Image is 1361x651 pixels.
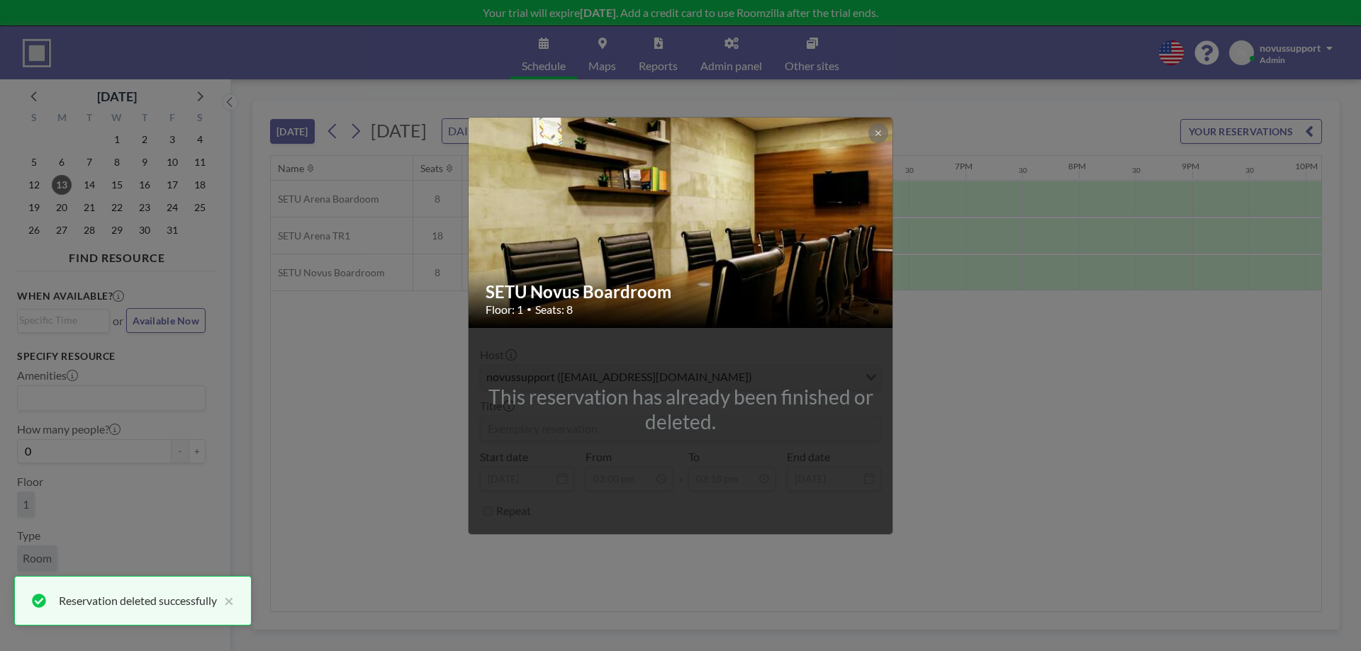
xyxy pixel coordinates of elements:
[59,592,217,609] div: Reservation deleted successfully
[486,302,523,317] span: Floor: 1
[469,385,892,434] div: This reservation has already been finished or deleted.
[469,81,894,364] img: 537.jpg
[535,302,573,317] span: Seats: 8
[217,592,234,609] button: close
[527,304,532,315] span: •
[486,281,877,302] h2: SETU Novus Boardroom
